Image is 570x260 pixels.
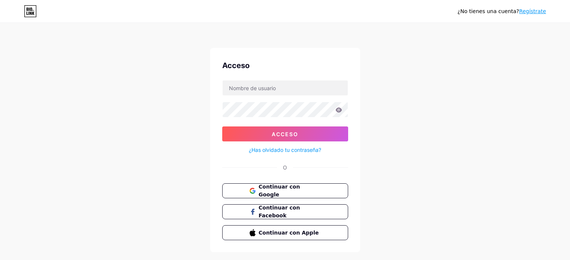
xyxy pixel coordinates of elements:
[249,147,321,153] font: ¿Has olvidado tu contraseña?
[222,126,348,141] button: Acceso
[259,230,319,236] font: Continuar con Apple
[222,225,348,240] button: Continuar con Apple
[259,205,300,218] font: Continuar con Facebook
[259,184,300,198] font: Continuar con Google
[519,8,546,14] a: Regístrate
[272,131,298,137] font: Acceso
[283,164,287,171] font: O
[222,204,348,219] button: Continuar con Facebook
[458,8,519,14] font: ¿No tienes una cuenta?
[223,80,348,95] input: Nombre de usuario
[222,183,348,198] button: Continuar con Google
[249,146,321,154] a: ¿Has olvidado tu contraseña?
[222,61,250,70] font: Acceso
